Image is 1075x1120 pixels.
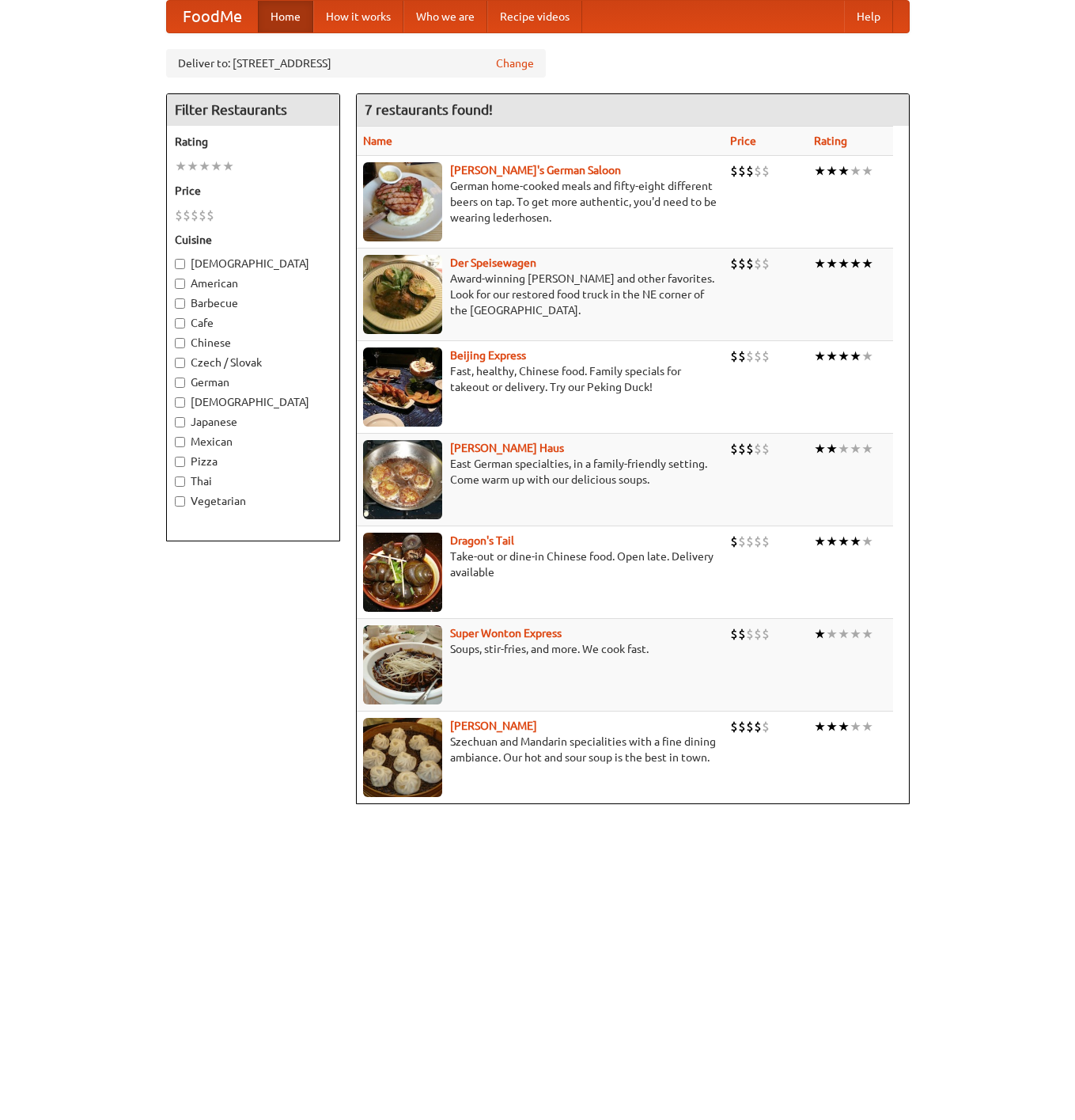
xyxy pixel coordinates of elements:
[861,625,873,643] li: ★
[730,533,738,550] li: $
[861,440,873,457] li: ★
[754,440,762,457] li: $
[754,347,762,365] li: $
[826,255,838,272] li: ★
[175,414,331,430] label: Japanese
[814,255,826,272] li: ★
[175,207,183,224] li: $
[175,335,331,351] label: Chinese
[365,102,493,117] ng-pluralize: 7 restaurants found!
[206,207,214,224] li: $
[814,533,826,550] li: ★
[450,627,562,640] a: Super Wonton Express
[838,162,850,180] li: ★
[861,347,873,365] li: ★
[814,625,826,643] li: ★
[199,207,206,224] li: $
[754,533,762,550] li: $
[861,162,873,180] li: ★
[762,533,770,550] li: $
[496,55,534,71] a: Change
[754,255,762,272] li: $
[738,440,746,457] li: $
[175,493,331,509] label: Vegetarian
[762,625,770,643] li: $
[167,1,258,32] a: FoodMe
[850,625,861,643] li: ★
[754,718,762,735] li: $
[762,255,770,272] li: $
[826,162,838,180] li: ★
[850,255,861,272] li: ★
[363,440,442,519] img: kohlhaus.jpg
[175,476,185,487] input: Thai
[826,625,838,643] li: ★
[175,256,331,271] label: [DEMOGRAPHIC_DATA]
[363,271,717,318] p: Award-winning [PERSON_NAME] and other favorites. Look for our restored food truck in the NE corne...
[738,347,746,365] li: $
[175,315,331,331] label: Cafe
[191,207,199,224] li: $
[861,533,873,550] li: ★
[363,734,717,765] p: Szechuan and Mandarin specialities with a fine dining ambiance. Our hot and sour soup is the best...
[730,718,738,735] li: $
[450,442,564,454] a: [PERSON_NAME] Haus
[850,440,861,457] li: ★
[450,164,621,177] a: [PERSON_NAME]'s German Saloon
[814,135,847,147] a: Rating
[754,162,762,180] li: $
[838,440,850,457] li: ★
[166,49,546,78] div: Deliver to: [STREET_ADDRESS]
[175,397,185,408] input: [DEMOGRAPHIC_DATA]
[487,1,582,32] a: Recipe videos
[175,496,185,507] input: Vegetarian
[210,158,222,175] li: ★
[363,347,442,427] img: beijing.jpg
[450,534,514,547] a: Dragon's Tail
[746,625,754,643] li: $
[826,440,838,457] li: ★
[861,718,873,735] li: ★
[746,347,754,365] li: $
[175,417,185,427] input: Japanese
[738,533,746,550] li: $
[762,718,770,735] li: $
[175,457,185,467] input: Pizza
[175,183,331,199] h5: Price
[363,162,442,241] img: esthers.jpg
[199,158,210,175] li: ★
[363,255,442,334] img: speisewagen.jpg
[175,279,185,289] input: American
[450,349,526,362] a: Beijing Express
[363,363,717,395] p: Fast, healthy, Chinese food. Family specials for takeout or delivery. Try our Peking Duck!
[175,374,331,390] label: German
[450,256,536,269] a: Der Speisewagen
[762,440,770,457] li: $
[222,158,234,175] li: ★
[738,162,746,180] li: $
[175,259,185,269] input: [DEMOGRAPHIC_DATA]
[363,641,717,657] p: Soups, stir-fries, and more. We cook fast.
[814,440,826,457] li: ★
[363,456,717,488] p: East German specialties, in a family-friendly setting. Come warm up with our delicious soups.
[730,255,738,272] li: $
[363,178,717,226] p: German home-cooked meals and fifty-eight different beers on tap. To get more authentic, you'd nee...
[175,434,331,450] label: Mexican
[850,162,861,180] li: ★
[861,255,873,272] li: ★
[313,1,403,32] a: How it works
[746,718,754,735] li: $
[175,298,185,309] input: Barbecue
[850,718,861,735] li: ★
[175,295,331,311] label: Barbecue
[450,719,537,732] a: [PERSON_NAME]
[175,158,187,175] li: ★
[746,255,754,272] li: $
[838,718,850,735] li: ★
[363,533,442,612] img: dragon.jpg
